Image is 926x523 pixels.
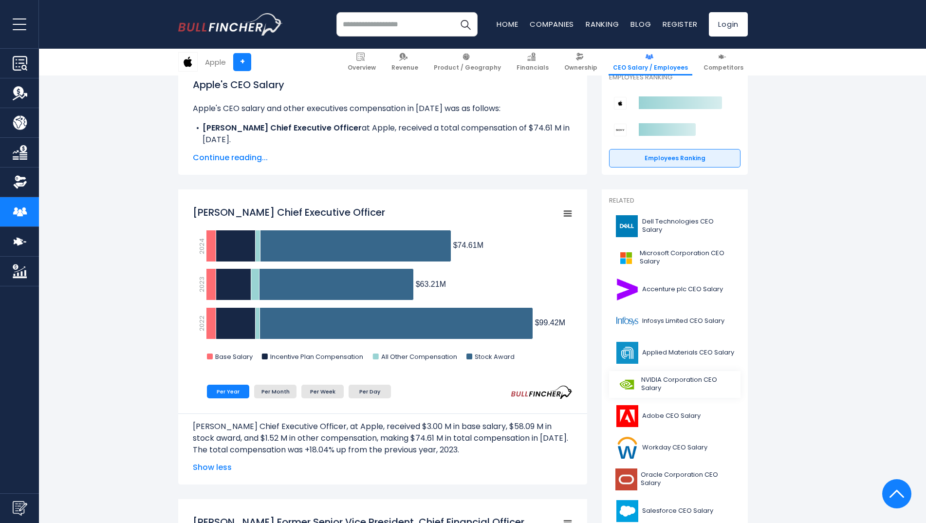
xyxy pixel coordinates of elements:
span: Oracle Corporation CEO Salary [641,471,735,487]
p: [PERSON_NAME] Chief Executive Officer, at Apple, received $3.00 M in base salary, $58.09 M in sto... [193,421,573,444]
li: Per Day [349,385,391,398]
span: Applied Materials CEO Salary [642,349,734,357]
a: Go to homepage [178,13,283,36]
a: Home [497,19,518,29]
img: CRM logo [615,500,639,522]
tspan: $63.21M [416,280,446,288]
div: Apple [205,56,226,68]
text: Stock Award [475,352,515,361]
a: Workday CEO Salary [609,434,741,461]
img: AAPL logo [179,53,197,71]
tspan: [PERSON_NAME] Chief Executive Officer [193,205,385,219]
li: Per Year [207,385,249,398]
a: Infosys Limited CEO Salary [609,308,741,335]
a: Microsoft Corporation CEO Salary [609,244,741,271]
a: Competitors [699,49,748,75]
text: 2022 [197,316,206,331]
a: Login [709,12,748,37]
text: Incentive Plan Compensation [270,352,363,361]
a: Dell Technologies CEO Salary [609,213,741,240]
li: at Apple, received a total compensation of $74.61 M in [DATE]. [193,122,573,146]
a: Overview [343,49,380,75]
a: Applied Materials CEO Salary [609,339,741,366]
span: Salesforce CEO Salary [642,507,713,515]
a: Companies [530,19,574,29]
a: Adobe CEO Salary [609,403,741,430]
img: AMAT logo [615,342,639,364]
span: Revenue [391,64,418,72]
span: CEO Salary / Employees [613,64,688,72]
a: Ranking [586,19,619,29]
text: 2024 [197,238,206,254]
span: Dell Technologies CEO Salary [642,218,735,234]
span: Competitors [704,64,743,72]
a: Financials [512,49,553,75]
p: Related [609,197,741,205]
a: NVIDIA Corporation CEO Salary [609,371,741,398]
a: + [233,53,251,71]
p: Apple's CEO salary and other executives compensation in [DATE] was as follows: [193,103,573,114]
img: INFY logo [615,310,639,332]
a: Register [663,19,697,29]
span: Product / Geography [434,64,501,72]
h1: Apple's CEO Salary [193,77,573,92]
span: Continue reading... [193,152,573,164]
span: Financials [517,64,549,72]
a: Product / Geography [429,49,505,75]
img: ORCL logo [615,468,638,490]
img: NVDA logo [615,374,638,395]
a: Employees Ranking [609,149,741,168]
text: All Other Compensation [381,352,457,361]
a: Oracle Corporation CEO Salary [609,466,741,493]
li: Per Week [301,385,344,398]
tspan: $74.61M [453,241,483,249]
span: Adobe CEO Salary [642,412,701,420]
img: bullfincher logo [178,13,283,36]
tspan: $99.42M [535,318,565,327]
img: Sony Group Corporation competitors logo [614,124,627,136]
button: Search [453,12,478,37]
img: DELL logo [615,215,639,237]
a: Ownership [560,49,602,75]
span: Workday CEO Salary [642,444,707,452]
span: Ownership [564,64,597,72]
b: [PERSON_NAME] Chief Executive Officer [203,122,362,133]
p: Employees Ranking [609,74,741,82]
span: Overview [348,64,376,72]
span: Accenture plc CEO Salary [642,285,723,294]
img: WDAY logo [615,437,639,459]
img: Apple competitors logo [614,97,627,110]
img: ADBE logo [615,405,639,427]
a: Blog [630,19,651,29]
text: Base Salary [215,352,253,361]
span: Infosys Limited CEO Salary [642,317,724,325]
img: ACN logo [615,279,639,300]
text: 2023 [197,277,206,292]
li: Per Month [254,385,296,398]
a: Accenture plc CEO Salary [609,276,741,303]
a: CEO Salary / Employees [609,49,692,75]
span: Microsoft Corporation CEO Salary [640,249,735,266]
img: MSFT logo [615,247,637,269]
span: NVIDIA Corporation CEO Salary [641,376,735,392]
a: Revenue [387,49,423,75]
span: Show less [193,462,573,473]
svg: Tim Cook Chief Executive Officer [193,201,573,371]
img: Ownership [13,175,27,189]
p: The total compensation was +18.04% up from the previous year, 2023. [193,444,573,456]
